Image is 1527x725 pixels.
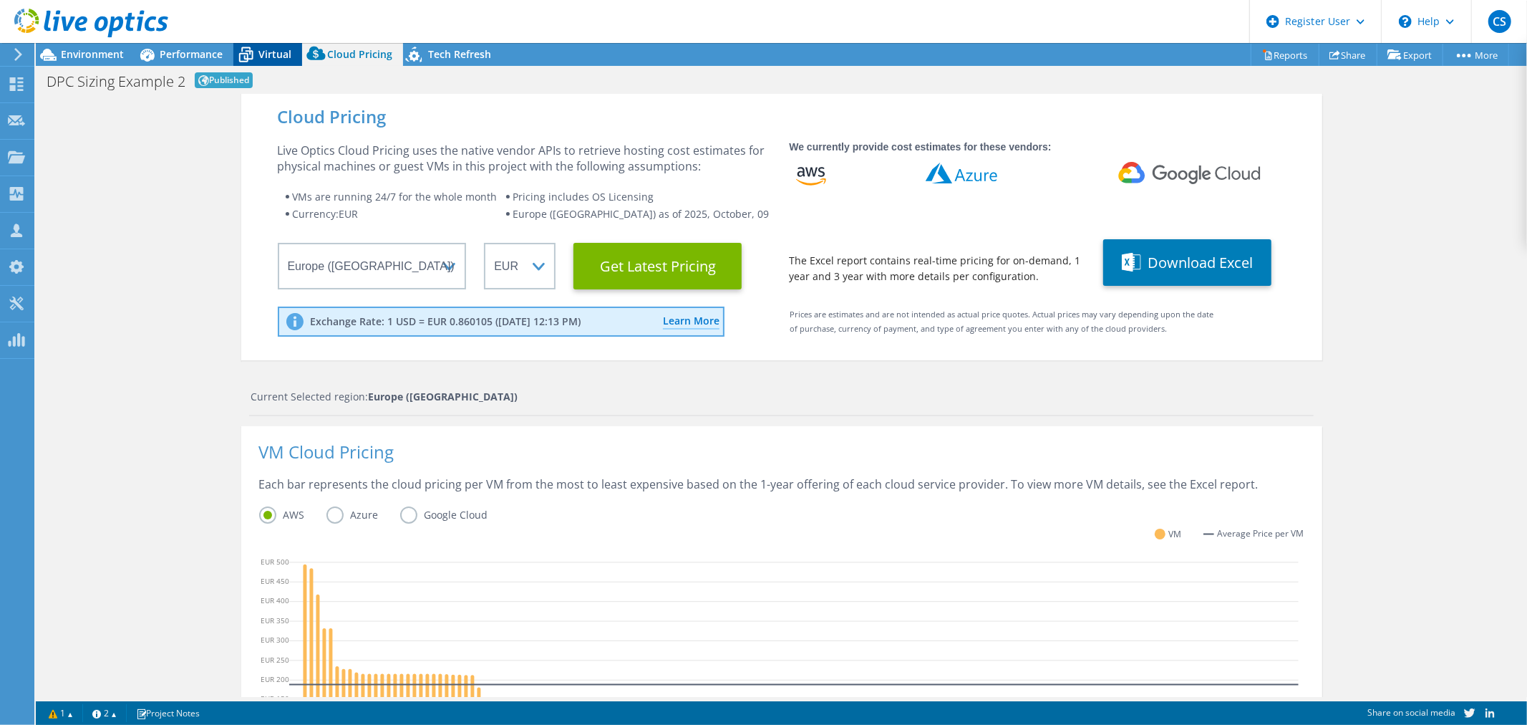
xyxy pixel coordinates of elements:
label: Azure [326,506,400,524]
a: More [1443,44,1509,66]
text: EUR 200 [261,674,289,684]
strong: Europe ([GEOGRAPHIC_DATA]) [368,390,518,403]
text: EUR 450 [261,576,289,586]
a: 2 [82,704,127,722]
p: Exchange Rate: 1 USD = EUR 0.860105 ([DATE] 12:13 PM) [311,315,581,328]
div: Each bar represents the cloud pricing per VM from the most to least expensive based on the 1-year... [259,476,1304,506]
span: Performance [160,47,223,61]
div: Live Optics Cloud Pricing uses the native vendor APIs to retrieve hosting cost estimates for phys... [278,143,772,174]
text: EUR 500 [261,557,289,567]
text: EUR 150 [261,694,289,704]
strong: We currently provide cost estimates for these vendors: [789,141,1051,153]
label: Google Cloud [400,506,510,524]
span: Cloud Pricing [327,47,392,61]
a: Reports [1251,44,1319,66]
text: EUR 250 [261,655,289,665]
h1: DPC Sizing Example 2 [47,75,185,89]
button: Get Latest Pricing [573,243,742,289]
button: Download Excel [1103,239,1271,286]
span: VMs are running 24/7 for the whole month [293,190,498,203]
a: Project Notes [126,704,210,722]
span: Environment [61,47,124,61]
svg: \n [1399,15,1412,28]
label: AWS [259,506,326,524]
a: Share [1319,44,1377,66]
a: Learn More [663,314,719,330]
span: Currency: EUR [293,207,359,221]
span: CS [1488,10,1511,33]
text: EUR 400 [261,596,289,606]
text: EUR 350 [261,615,289,625]
span: Average Price per VM [1218,526,1304,542]
div: Cloud Pricing [278,109,1286,125]
span: Published [195,72,253,88]
div: The Excel report contains real-time pricing for on-demand, 1 year and 3 year with more details pe... [789,253,1085,284]
span: Pricing includes OS Licensing [513,190,654,203]
a: Export [1377,44,1443,66]
a: 1 [39,704,83,722]
span: Virtual [258,47,291,61]
text: EUR 300 [261,635,289,645]
div: Prices are estimates and are not intended as actual price quotes. Actual prices may vary dependin... [766,307,1219,346]
span: Share on social media [1367,706,1455,719]
span: VM [1169,526,1182,542]
span: Tech Refresh [428,47,491,61]
div: Current Selected region: [251,389,1314,405]
div: VM Cloud Pricing [259,444,1304,476]
span: Europe ([GEOGRAPHIC_DATA]) as of 2025, October, 09 [513,207,770,221]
